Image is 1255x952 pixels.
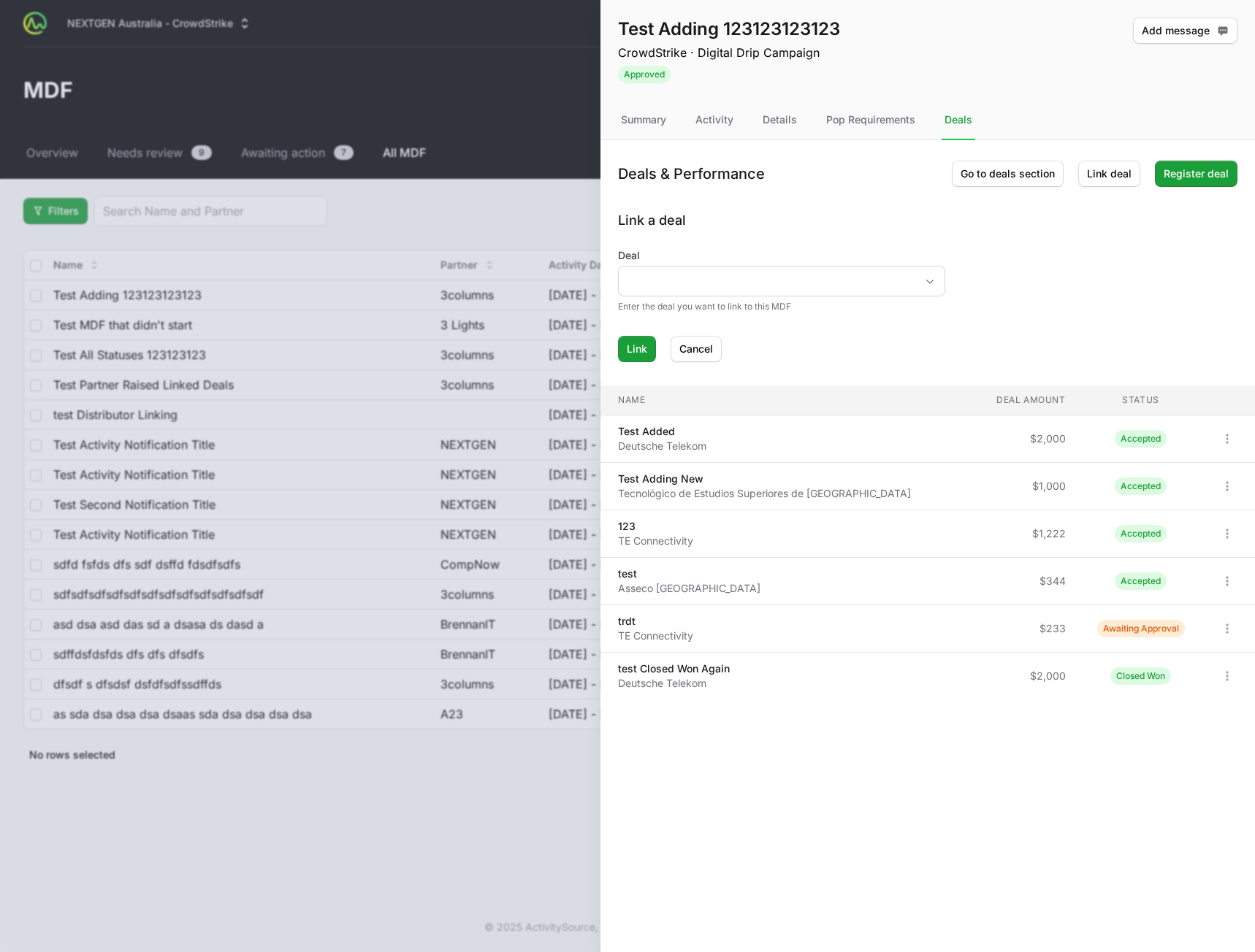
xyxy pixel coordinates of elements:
button: Open options [1216,475,1239,498]
h1: Deals & Performance [618,164,765,184]
a: Register deal [1155,161,1237,187]
h1: Test Adding 123123123123 [618,18,840,41]
span: Activity Status [618,64,840,83]
button: Open options [1216,664,1239,688]
p: test [618,567,760,581]
span: Link [627,340,647,358]
span: Register deal [1164,165,1229,183]
div: Pop Requirements [823,101,918,140]
div: Enter the deal you want to link to this MDF [618,301,945,312]
p: Deutsche Telekom [618,676,730,691]
span: Link deal [1087,165,1132,183]
p: test Closed Won Again [618,661,730,676]
div: Summary [618,101,669,140]
button: Link deal [1078,161,1140,187]
p: TE Connectivity [618,534,693,548]
label: Deal [618,248,945,263]
p: 123 [618,519,693,534]
button: Cancel [671,336,722,362]
p: Asseco [GEOGRAPHIC_DATA] [618,581,760,596]
button: Add message [1133,18,1237,44]
span: $2,000 [1030,431,1066,446]
div: Deals [942,101,975,140]
span: Deal amount [996,394,1066,406]
span: $344 [1040,574,1066,588]
div: Activity actions [1133,18,1237,83]
button: Link [618,336,656,362]
button: Open options [1216,427,1239,450]
span: $1,000 [1032,479,1066,494]
div: Details [760,101,800,140]
div: Open [915,266,945,296]
span: Add message [1142,22,1229,39]
p: trdt [618,614,693,629]
p: Tecnológico de Estudios Superiores de [GEOGRAPHIC_DATA] [618,486,911,501]
span: $233 [1040,621,1066,636]
span: Go to deals section [961,165,1055,183]
span: $1,222 [1032,526,1066,541]
p: Test Adding New [618,472,911,486]
button: Open options [1216,569,1239,593]
button: Open options [1216,522,1239,545]
p: Deutsche Telekom [618,439,706,453]
span: Cancel [679,340,713,358]
h2: Link a deal [618,210,1237,231]
p: Test Added [618,424,706,439]
nav: Tabs [600,101,1255,140]
p: TE Connectivity [618,629,693,643]
a: Go to deals section [952,161,1064,187]
span: Name [612,394,645,405]
p: CrowdStrike · Digital Drip Campaign [618,44,840,61]
span: $2,000 [1030,669,1066,683]
div: Activity [693,101,736,140]
span: Status [1122,394,1159,406]
button: Open options [1216,617,1239,640]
